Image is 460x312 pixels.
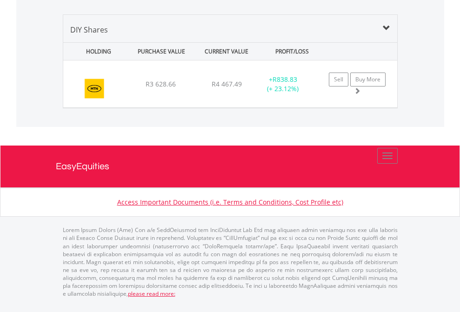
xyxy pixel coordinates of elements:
[260,43,324,60] div: PROFIT/LOSS
[117,198,343,206] a: Access Important Documents (i.e. Terms and Conditions, Cost Profile etc)
[146,80,176,88] span: R3 628.66
[64,43,127,60] div: HOLDING
[195,43,258,60] div: CURRENT VALUE
[63,226,398,298] p: Lorem Ipsum Dolors (Ame) Con a/e SeddOeiusmod tem InciDiduntut Lab Etd mag aliquaen admin veniamq...
[350,73,386,86] a: Buy More
[254,75,312,93] div: + (+ 23.12%)
[273,75,297,84] span: R838.83
[68,72,121,105] img: EQU.ZA.MTN.png
[329,73,348,86] a: Sell
[128,290,175,298] a: please read more:
[212,80,242,88] span: R4 467.49
[130,43,193,60] div: PURCHASE VALUE
[70,25,108,35] span: DIY Shares
[56,146,405,187] a: EasyEquities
